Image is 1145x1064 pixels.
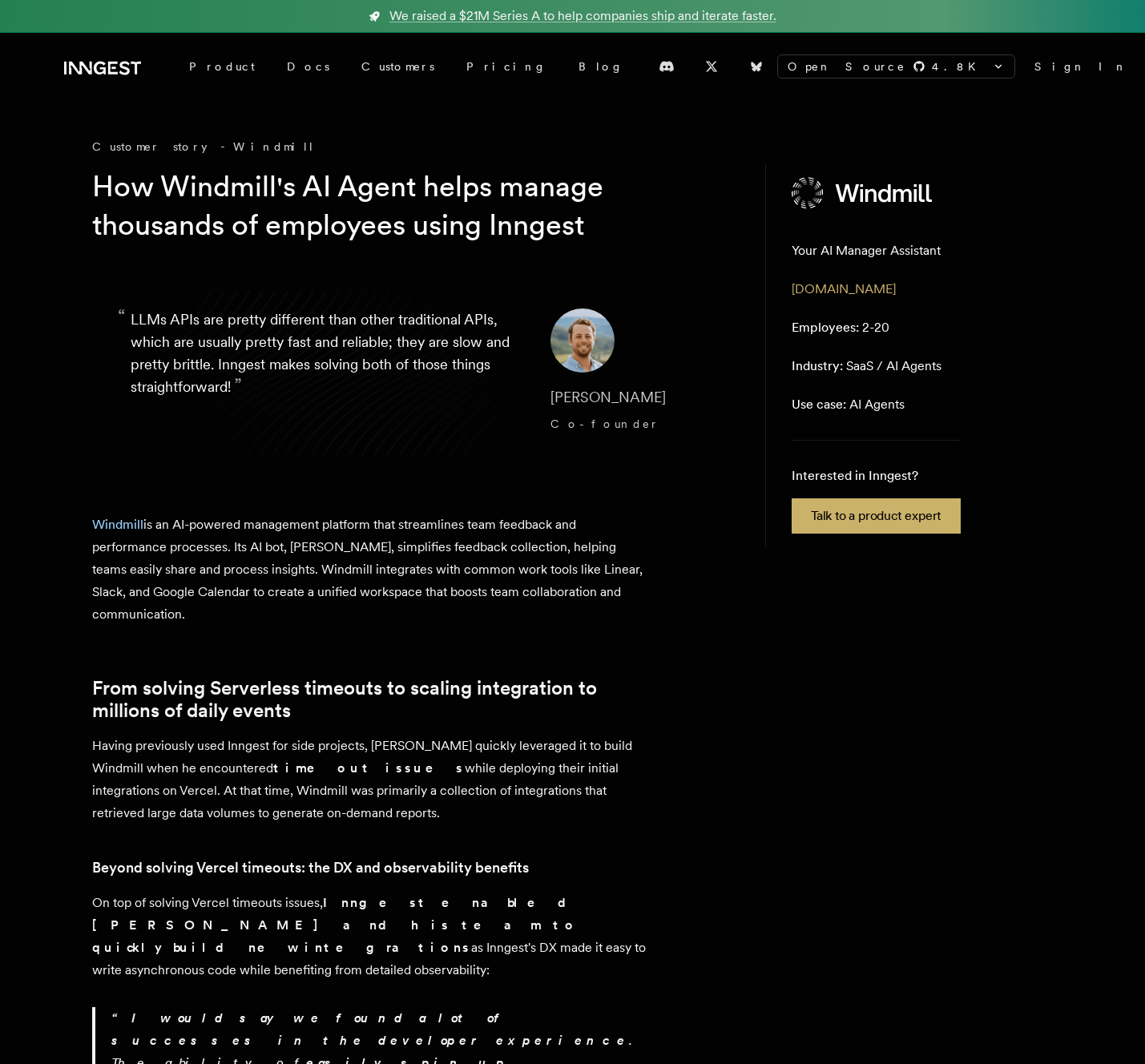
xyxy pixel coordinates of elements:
a: Blog [562,52,639,81]
span: Co-founder [550,417,659,430]
div: Product [173,52,271,81]
a: [DOMAIN_NAME] [792,281,896,296]
a: Bluesky [739,54,774,79]
p: On top of solving Vercel timeouts issues, as Inngest's DX made it easy to write asynchronous code... [92,892,653,981]
a: Discord [649,54,684,79]
p: LLMs APIs are pretty different than other traditional APIs, which are usually pretty fast and rel... [131,308,525,437]
span: ” [234,373,242,397]
h1: How Windmill's AI Agent helps manage thousands of employees using Inngest [92,167,708,244]
a: Beyond solving Vercel timeouts: the DX and observability benefits [92,856,529,879]
span: Employees: [792,320,859,335]
p: Your AI Manager Assistant [792,241,941,260]
a: Customers [345,52,450,81]
strong: timeout issues [273,760,465,776]
a: From solving Serverless timeouts to scaling integration to millions of daily events [92,677,653,722]
a: X [694,54,729,79]
p: AI Agents [792,395,905,414]
a: Docs [271,52,345,81]
a: Talk to a product expert [792,498,961,534]
p: Having previously used Inngest for side projects, [PERSON_NAME] quickly leveraged it to build Win... [92,735,653,824]
a: Pricing [450,52,562,81]
span: Use case: [792,397,846,412]
span: Industry: [792,358,843,373]
p: is an AI-powered management platform that streamlines team feedback and performance processes. It... [92,514,653,626]
p: 2-20 [792,318,889,337]
strong: Inngest enabled [PERSON_NAME] and his team to quickly build new integrations [92,895,579,955]
span: We raised a $21M Series A to help companies ship and iterate faster. [389,6,776,26]
img: Windmill's logo [792,177,934,209]
img: Image of Max Shaw [550,308,615,373]
span: 4.8 K [932,58,986,75]
a: Windmill [92,517,143,532]
div: Customer story - Windmill [92,139,733,155]
a: Sign In [1034,58,1127,75]
p: SaaS / AI Agents [792,357,941,376]
span: [PERSON_NAME] [550,389,666,405]
span: “ [118,312,126,321]
p: Interested in Inngest? [792,466,961,486]
strong: I would say we found a lot of successes in the developer experience [111,1010,629,1048]
span: Open Source [788,58,906,75]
